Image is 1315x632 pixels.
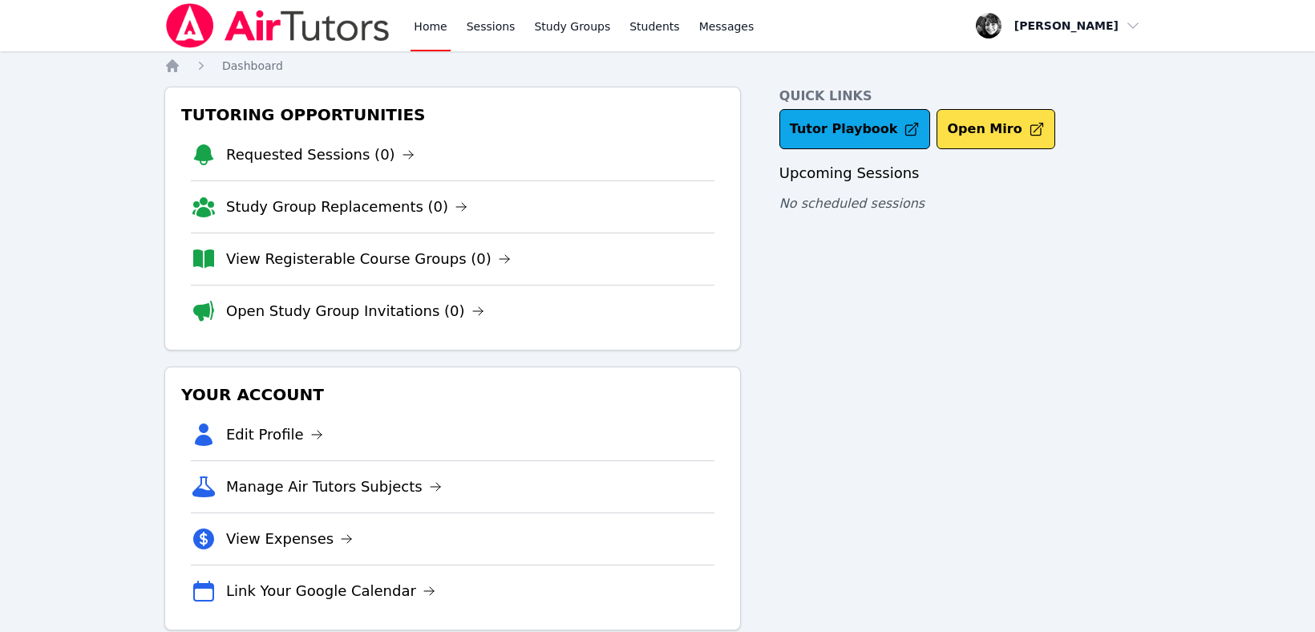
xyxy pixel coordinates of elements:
span: Messages [699,18,755,34]
h3: Your Account [178,380,727,409]
a: View Registerable Course Groups (0) [226,248,511,270]
button: Open Miro [937,109,1054,149]
h3: Tutoring Opportunities [178,100,727,129]
nav: Breadcrumb [164,58,1151,74]
a: Tutor Playbook [779,109,931,149]
a: View Expenses [226,528,353,550]
a: Open Study Group Invitations (0) [226,300,484,322]
a: Manage Air Tutors Subjects [226,476,442,498]
span: No scheduled sessions [779,196,925,211]
a: Link Your Google Calendar [226,580,435,602]
a: Dashboard [222,58,283,74]
span: Dashboard [222,59,283,72]
a: Edit Profile [226,423,323,446]
a: Study Group Replacements (0) [226,196,467,218]
h3: Upcoming Sessions [779,162,1151,184]
a: Requested Sessions (0) [226,144,415,166]
h4: Quick Links [779,87,1151,106]
img: Air Tutors [164,3,391,48]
